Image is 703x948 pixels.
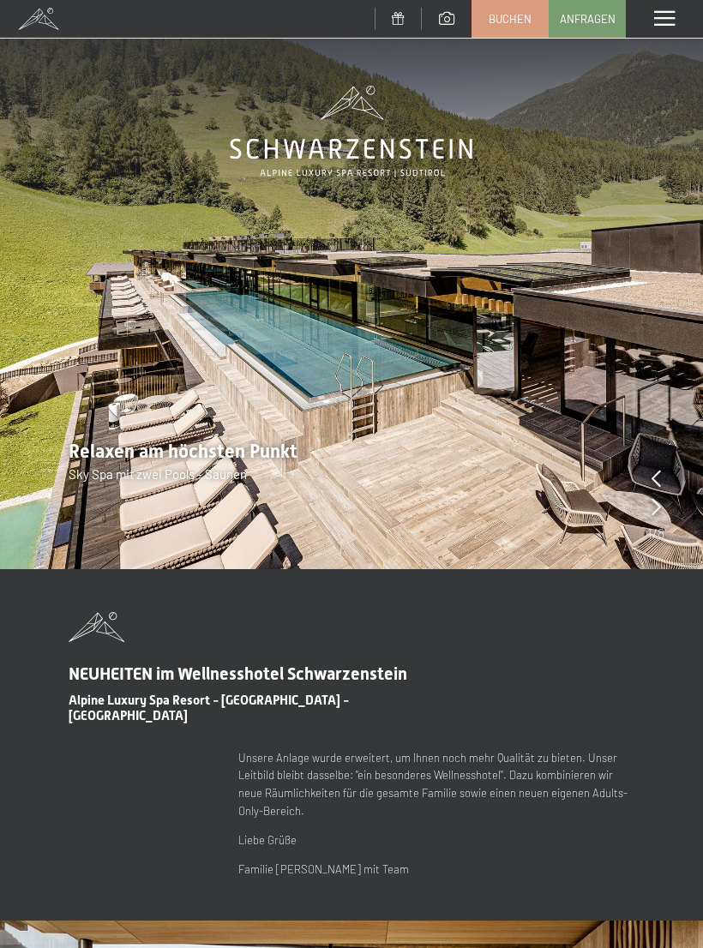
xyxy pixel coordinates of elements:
span: NEUHEITEN im Wellnesshotel Schwarzenstein [69,663,407,684]
p: Unsere Anlage wurde erweitert, um Ihnen noch mehr Qualität zu bieten. Unser Leitbild bleibt dasse... [238,749,634,820]
a: Buchen [472,1,548,37]
span: / [652,524,658,543]
a: Anfragen [550,1,625,37]
span: Buchen [489,11,532,27]
p: Liebe Grüße [238,831,634,849]
span: 8 [658,524,664,543]
span: Alpine Luxury Spa Resort - [GEOGRAPHIC_DATA] - [GEOGRAPHIC_DATA] [69,693,349,723]
p: Familie [PERSON_NAME] mit Team [238,861,634,879]
span: Relaxen am höchsten Punkt [69,441,297,462]
span: 1 [647,524,652,543]
span: Anfragen [560,11,616,27]
span: Sky Spa mit zwei Pools - Saunen [69,466,247,482]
